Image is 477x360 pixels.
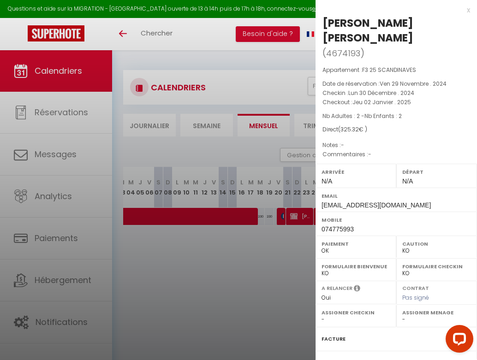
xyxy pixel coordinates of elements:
[352,98,411,106] span: Jeu 02 Janvier . 2025
[438,321,477,360] iframe: LiveChat chat widget
[322,262,390,271] label: Formulaire Bienvenue
[402,177,413,185] span: N/A
[322,334,346,344] label: Facture
[338,125,367,133] span: ( € )
[368,150,371,158] span: -
[340,125,359,133] span: 325.32
[348,89,414,97] span: Lun 30 Décembre . 2024
[326,47,360,59] span: 4674193
[322,141,470,150] p: Notes :
[322,65,470,75] p: Appartement :
[322,177,332,185] span: N/A
[322,239,390,248] label: Paiement
[322,225,354,233] span: 074775993
[402,239,471,248] label: Caution
[380,80,447,88] span: Ven 29 Novembre . 2024
[322,215,471,224] label: Mobile
[322,47,364,59] span: ( )
[402,262,471,271] label: Formulaire Checkin
[322,89,470,98] p: Checkin :
[322,79,470,89] p: Date de réservation :
[364,112,402,120] span: Nb Enfants : 2
[322,16,470,45] div: [PERSON_NAME] [PERSON_NAME]
[322,98,470,107] p: Checkout :
[322,167,390,177] label: Arrivée
[322,112,402,120] span: Nb Adultes : 2 -
[362,66,416,74] span: F3 25 SCANDINAVES
[341,141,344,149] span: -
[402,284,429,290] label: Contrat
[322,125,470,134] div: Direct
[322,284,352,292] label: A relancer
[322,201,431,209] span: [EMAIL_ADDRESS][DOMAIN_NAME]
[402,167,471,177] label: Départ
[322,191,471,201] label: Email
[316,5,470,16] div: x
[354,284,360,295] i: Sélectionner OUI si vous souhaiter envoyer les séquences de messages post-checkout
[322,308,390,317] label: Assigner Checkin
[402,308,471,317] label: Assigner Menage
[322,150,470,159] p: Commentaires :
[402,294,429,301] span: Pas signé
